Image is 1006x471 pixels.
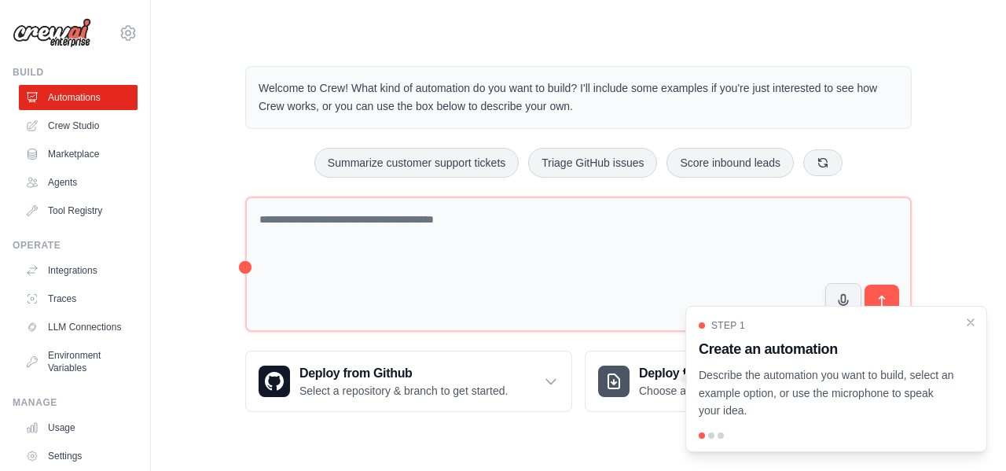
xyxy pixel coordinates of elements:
button: Triage GitHub issues [528,148,657,178]
h3: Deploy from Github [299,364,508,383]
a: Integrations [19,258,138,283]
a: Automations [19,85,138,110]
iframe: Chat Widget [927,396,1006,471]
p: Select a repository & branch to get started. [299,383,508,399]
span: Step 1 [711,319,745,332]
a: Tool Registry [19,198,138,223]
a: Agents [19,170,138,195]
a: Usage [19,415,138,440]
a: Traces [19,286,138,311]
a: LLM Connections [19,315,138,340]
div: Operate [13,239,138,252]
button: Close walkthrough [964,316,977,329]
p: Welcome to Crew! What kind of automation do you want to build? I'll include some examples if you'... [259,79,898,116]
p: Choose a zip file to upload. [639,383,772,399]
div: Build [13,66,138,79]
h3: Deploy from zip file [639,364,772,383]
a: Settings [19,443,138,469]
button: Summarize customer support tickets [314,148,519,178]
img: Logo [13,18,91,48]
h3: Create an automation [699,338,955,360]
a: Marketplace [19,142,138,167]
div: Manage [13,396,138,409]
p: Describe the automation you want to build, select an example option, or use the microphone to spe... [699,366,955,420]
button: Score inbound leads [666,148,794,178]
a: Crew Studio [19,113,138,138]
a: Environment Variables [19,343,138,381]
